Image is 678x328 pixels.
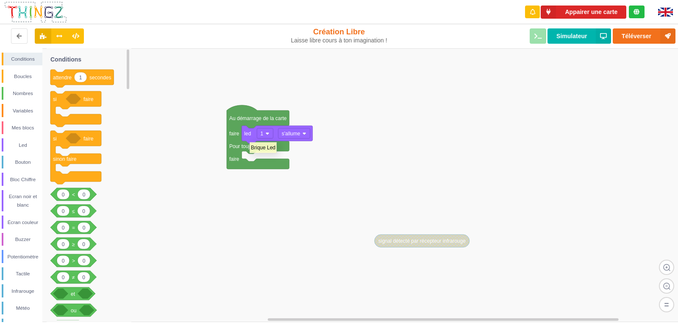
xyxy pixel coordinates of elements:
text: < [72,192,75,198]
div: Mes blocs [3,123,42,132]
div: Nombres [3,89,42,98]
text: 1 [261,131,264,137]
text: sinon faire [53,156,77,162]
text: secondes [89,75,111,81]
button: Téléverser [613,28,675,44]
text: 0 [62,225,65,231]
text: 1 [79,75,82,81]
text: signal détecté par récepteur infrarouge [378,238,466,244]
div: Brique Led [251,143,275,152]
div: Variables [3,107,42,115]
text: led [244,131,251,137]
text: 0 [83,192,86,198]
text: faire [83,96,94,102]
div: Ecran noir et blanc [3,192,42,209]
div: Création Libre [281,27,397,44]
text: 0 [62,192,65,198]
text: faire [229,131,239,137]
text: s'allume [282,131,300,137]
div: Buzzer [3,235,42,244]
div: Boucles [3,72,42,81]
text: si [53,96,57,102]
div: Laisse libre cours à ton imagination ! [281,37,397,44]
text: Conditions [50,56,81,63]
text: Pour toujours [229,143,259,149]
text: 0 [62,208,65,214]
button: Simulateur [547,28,611,44]
div: Tu es connecté au serveur de création de Thingz [629,6,645,18]
text: si [53,136,57,142]
div: Bloc Chiffre [3,175,42,184]
text: Au démarrage de la carte [229,115,287,121]
text: 0 [83,225,86,231]
button: Appairer une carte [541,6,626,19]
text: faire [83,136,94,142]
text: attendre [53,75,72,81]
div: Conditions [3,55,42,63]
div: Led [3,141,42,149]
text: = [72,225,75,231]
div: Écran couleur [3,218,42,227]
text: ≤ [72,208,75,214]
text: faire [229,156,239,162]
div: Bouton [3,158,42,166]
img: gb.png [658,8,673,17]
img: thingz_logo.png [4,1,67,23]
text: 0 [82,208,85,214]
